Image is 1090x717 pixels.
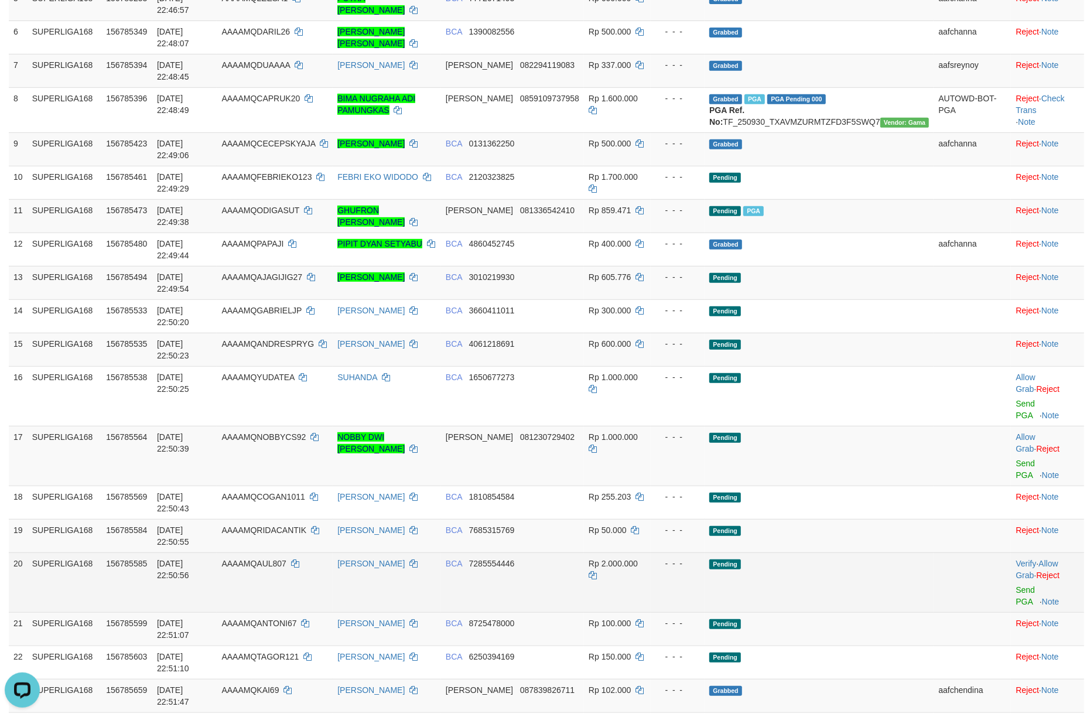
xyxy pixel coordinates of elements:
[106,619,147,628] span: 156785599
[221,339,314,349] span: AAAAMQANDRESPRYG
[589,60,631,70] span: Rp 337.000
[157,139,189,160] span: [DATE] 22:49:06
[1011,486,1084,519] td: ·
[28,646,101,679] td: SUPERLIGA168
[655,431,700,443] div: - - -
[1042,597,1060,606] a: Note
[589,239,631,248] span: Rp 400.000
[655,684,700,696] div: - - -
[709,28,742,37] span: Grabbed
[709,206,741,216] span: Pending
[28,233,101,266] td: SUPERLIGA168
[1016,27,1039,36] a: Reject
[589,172,638,182] span: Rp 1.700.000
[106,139,147,148] span: 156785423
[446,685,513,695] span: [PERSON_NAME]
[589,559,638,568] span: Rp 2.000.000
[1041,172,1059,182] a: Note
[589,432,638,442] span: Rp 1.000.000
[28,519,101,552] td: SUPERLIGA168
[337,559,405,568] a: [PERSON_NAME]
[221,306,302,315] span: AAAAMQGABRIELJP
[106,559,147,568] span: 156785585
[337,27,405,48] a: [PERSON_NAME] [PERSON_NAME]
[446,306,462,315] span: BCA
[469,139,515,148] span: Copy 0131362250 to clipboard
[934,233,1011,266] td: aafchanna
[709,105,744,127] b: PGA Ref. No:
[446,139,462,148] span: BCA
[934,21,1011,54] td: aafchanna
[1041,492,1059,501] a: Note
[446,27,462,36] span: BCA
[28,366,101,426] td: SUPERLIGA168
[106,685,147,695] span: 156785659
[28,54,101,87] td: SUPERLIGA168
[709,240,742,250] span: Grabbed
[446,239,462,248] span: BCA
[446,206,513,215] span: [PERSON_NAME]
[157,339,189,360] span: [DATE] 22:50:23
[1016,60,1039,70] a: Reject
[446,272,462,282] span: BCA
[709,94,742,104] span: Grabbed
[157,60,189,81] span: [DATE] 22:48:45
[469,652,515,661] span: Copy 6250394169 to clipboard
[655,305,700,316] div: - - -
[9,366,28,426] td: 16
[655,26,700,37] div: - - -
[589,94,638,103] span: Rp 1.600.000
[106,272,147,282] span: 156785494
[446,94,513,103] span: [PERSON_NAME]
[1016,559,1036,568] a: Verify
[28,166,101,199] td: SUPERLIGA168
[1041,272,1059,282] a: Note
[880,118,930,128] span: Vendor URL: https://trx31.1velocity.biz
[28,266,101,299] td: SUPERLIGA168
[1041,60,1059,70] a: Note
[469,559,515,568] span: Copy 7285554446 to clipboard
[157,619,189,640] span: [DATE] 22:51:07
[589,652,631,661] span: Rp 150.000
[744,94,765,104] span: Marked by aafandaneth
[221,27,290,36] span: AAAAMQDARIL26
[157,172,189,193] span: [DATE] 22:49:29
[1016,459,1035,480] a: Send PGA
[28,333,101,366] td: SUPERLIGA168
[589,685,631,695] span: Rp 102.000
[1041,619,1059,628] a: Note
[157,492,189,513] span: [DATE] 22:50:43
[157,306,189,327] span: [DATE] 22:50:20
[1037,384,1060,394] a: Reject
[655,338,700,350] div: - - -
[1011,679,1084,712] td: ·
[520,60,575,70] span: Copy 082294119083 to clipboard
[337,306,405,315] a: [PERSON_NAME]
[1016,585,1035,606] a: Send PGA
[5,5,40,40] button: Open LiveChat chat widget
[106,306,147,315] span: 156785533
[446,559,462,568] span: BCA
[337,525,405,535] a: [PERSON_NAME]
[106,239,147,248] span: 156785480
[934,87,1011,132] td: AUTOWD-BOT-PGA
[106,525,147,535] span: 156785584
[446,432,513,442] span: [PERSON_NAME]
[469,339,515,349] span: Copy 4061218691 to clipboard
[9,552,28,612] td: 20
[1016,339,1039,349] a: Reject
[337,60,405,70] a: [PERSON_NAME]
[1016,432,1035,453] a: Allow Grab
[709,433,741,443] span: Pending
[157,239,189,260] span: [DATE] 22:49:44
[1041,139,1059,148] a: Note
[934,54,1011,87] td: aafsreynoy
[28,87,101,132] td: SUPERLIGA168
[337,339,405,349] a: [PERSON_NAME]
[709,173,741,183] span: Pending
[221,139,315,148] span: AAAAMQCECEPSKYAJA
[709,273,741,283] span: Pending
[221,272,302,282] span: AAAAMQAJAGIJIG27
[446,339,462,349] span: BCA
[1042,470,1060,480] a: Note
